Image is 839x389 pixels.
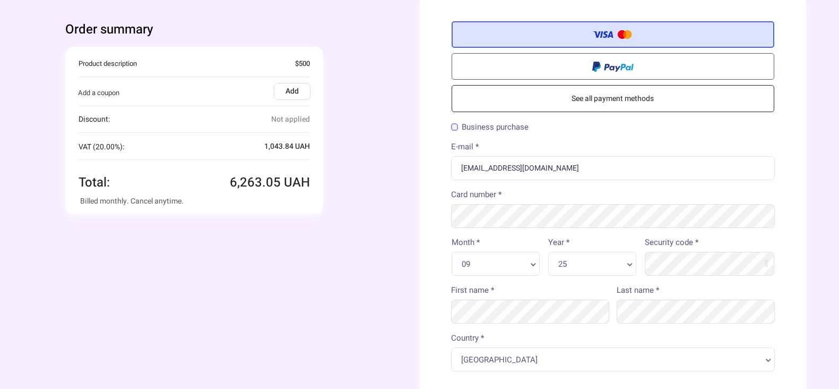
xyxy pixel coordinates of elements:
[78,88,119,98] span: Add a coupon
[80,196,308,207] div: Billed monthly. Cancel anytime.
[461,354,760,365] span: [GEOGRAPHIC_DATA]
[295,58,310,69] span: $500
[79,58,137,69] span: Product description
[264,141,293,152] span: 1,043
[295,141,310,152] span: UAH
[548,236,569,249] label: Year *
[617,284,659,297] label: Last name *
[274,83,310,100] label: Add
[558,259,622,269] span: 25
[230,173,281,192] span: 6,263
[79,173,110,192] span: Total:
[451,189,501,201] label: Card number *
[451,123,529,131] label: Business purchase
[461,354,774,368] a: [GEOGRAPHIC_DATA]
[452,236,480,249] label: Month *
[284,173,310,192] span: UAH
[462,259,539,273] a: 09
[462,259,525,269] span: 09
[451,332,484,344] label: Country *
[283,141,293,152] i: .84
[451,284,494,297] label: First name *
[452,85,774,112] a: See all payment methods
[645,236,698,249] label: Security code *
[271,113,310,125] span: Not applied
[79,141,124,153] span: VAT (20.00%):
[558,259,636,273] a: 25
[79,114,110,125] span: Discount:
[451,141,479,153] label: E-mail *
[262,173,281,192] i: .05
[65,21,388,38] div: Order summary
